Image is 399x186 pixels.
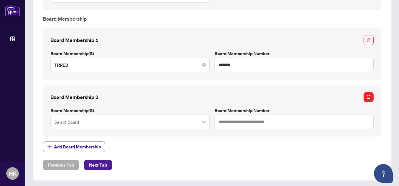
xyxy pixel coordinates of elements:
label: Board Membership(s) [51,50,210,57]
span: TRREB [54,59,206,71]
img: logo [5,5,20,16]
span: Next Tab [89,160,107,170]
span: close-circle [202,63,206,67]
span: HK [9,169,17,178]
button: Previous Tab [43,160,79,170]
h4: Board Membership 1 [51,36,98,44]
h4: Board Membership [43,15,381,23]
span: Add Board Membership [54,142,101,152]
span: plus [47,144,51,149]
button: Next Tab [84,160,112,170]
h4: Board Membership 2 [51,93,98,101]
label: Board Membership(s) [51,107,210,114]
label: Board Membership Number [215,50,374,57]
label: Board Membership Number [215,107,374,114]
button: Open asap [374,164,393,183]
button: Add Board Membership [43,142,105,152]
